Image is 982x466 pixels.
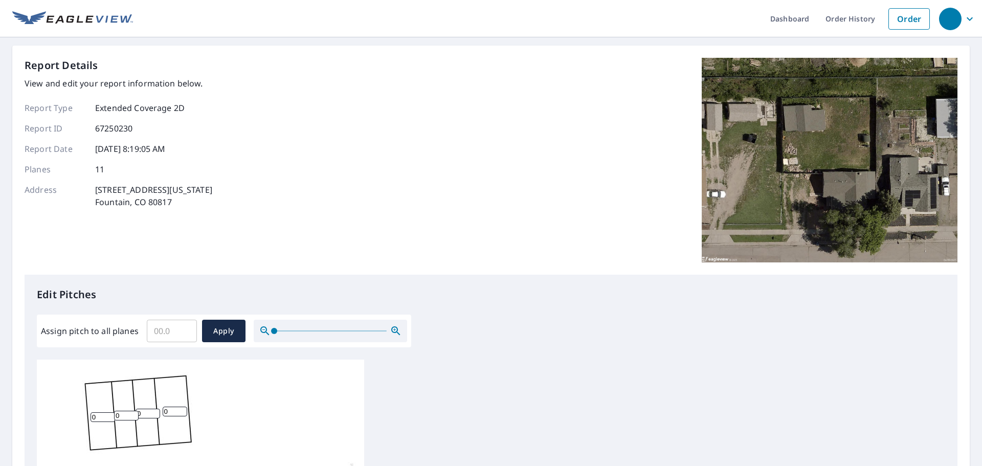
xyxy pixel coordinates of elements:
[25,77,212,90] p: View and edit your report information below.
[95,163,104,175] p: 11
[25,184,86,208] p: Address
[210,325,237,338] span: Apply
[888,8,930,30] a: Order
[95,184,212,208] p: [STREET_ADDRESS][US_STATE] Fountain, CO 80817
[95,102,185,114] p: Extended Coverage 2D
[25,102,86,114] p: Report Type
[202,320,245,342] button: Apply
[95,122,132,135] p: 67250230
[25,58,98,73] p: Report Details
[95,143,166,155] p: [DATE] 8:19:05 AM
[147,317,197,345] input: 00.0
[37,287,945,302] p: Edit Pitches
[41,325,139,337] label: Assign pitch to all planes
[25,163,86,175] p: Planes
[702,58,957,262] img: Top image
[25,143,86,155] p: Report Date
[25,122,86,135] p: Report ID
[12,11,133,27] img: EV Logo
